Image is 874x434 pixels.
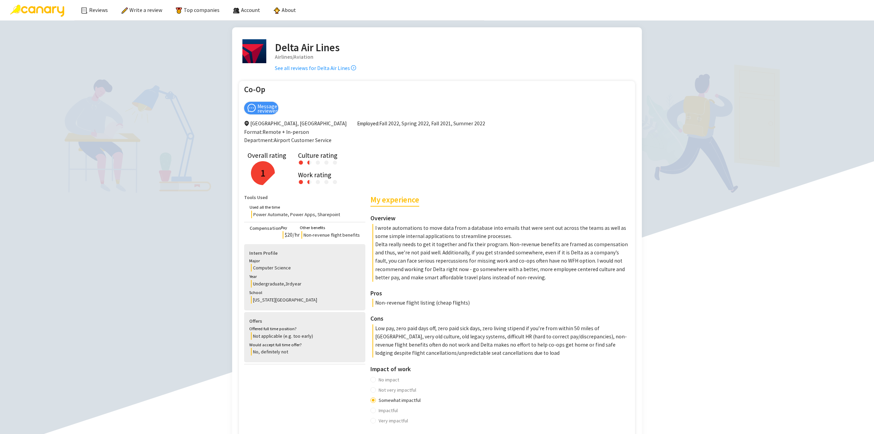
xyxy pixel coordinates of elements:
div: ● [324,158,329,166]
span: Format: Remote + In-person Department: Airport Customer Service [244,129,332,143]
div: ● [307,158,309,166]
div: Undergraduate , 3rd year [251,280,360,288]
span: Message reviewer [257,104,277,113]
a: Reviews [81,6,108,13]
div: ● [307,158,312,166]
span: right-circle [351,65,356,70]
span: $ [285,231,287,238]
h4: Offers [249,317,360,325]
h4: Compensation [250,224,281,240]
div: ● [332,158,338,166]
p: Delta really needs to get it together and fix their program. Non-revenue benefits are framed as c... [372,240,632,282]
div: Non-revenue flight benefits [301,231,360,239]
div: Pay [281,224,300,231]
div: Culture rating [298,153,621,158]
a: Write a review [122,6,162,13]
div: Computer Science [251,264,360,271]
span: environment [244,121,249,126]
div: ● [315,177,321,186]
div: Offered full time position? [249,325,360,332]
div: ● [307,177,312,186]
p: Low pay, zero paid days off, zero paid sick days, zero living stipend if you’re from within 50 mi... [372,324,632,358]
span: Account [241,6,260,13]
img: Canary Logo [10,5,64,17]
div: Year [249,273,360,280]
a: About [274,6,296,13]
div: Not applicable (e.g. too early) [251,332,360,340]
div: Would accept full time offer? [249,341,360,348]
span: Fall 2022, Spring 2022, Fall 2021, Summer 2022 [357,120,485,128]
h4: Tools Used [244,194,365,201]
div: ● [298,177,304,186]
div: Used all the timePower Automate, Power Apps, Sharepoint [244,202,365,222]
div: CompensationPay$20/hrOther benefitsNon-revenue flight benefits [244,222,365,242]
h3: Overview [370,213,632,223]
a: See all reviews for Delta Air Lines right-circle [275,65,356,71]
p: I wrote automations to move data from a database into emails that were sent out across the teams ... [372,224,632,240]
h2: Delta Air Lines [275,39,356,56]
div: No, definitely not [251,348,360,355]
div: Airlines/Aviation [275,53,356,61]
div: ● [332,177,338,186]
h2: Co-Op [244,84,265,95]
div: ● [315,158,321,166]
div: Other benefits [300,224,360,231]
div: Used all the time [250,204,340,211]
h3: Impact of work [370,364,632,374]
div: School [249,289,360,296]
div: [US_STATE][GEOGRAPHIC_DATA] [251,296,360,304]
h3: Cons [370,314,632,323]
h3: Pros [370,289,632,298]
span: [GEOGRAPHIC_DATA], [GEOGRAPHIC_DATA] [244,120,347,128]
h2: 1 [260,165,266,181]
div: ● [324,177,329,186]
div: ● [307,177,309,186]
p: Non-revenue flight listing (cheap flights) [372,299,632,307]
img: people.png [233,8,239,14]
div: Major [249,257,360,264]
span: message [248,104,256,112]
div: Power Automate, Power Apps, Sharepoint [251,211,340,218]
h2: My experience [370,194,419,207]
a: Top companies [176,6,220,13]
span: /hr [293,231,300,238]
div: ● [298,158,304,166]
img: Company Logo [242,39,266,63]
h4: Intern Profile [249,249,360,257]
span: Somewhat impactful [376,395,423,405]
div: Overall rating [248,153,286,158]
div: Work rating [298,172,621,177]
span: Employed: [357,120,379,127]
span: 20 [285,231,293,238]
